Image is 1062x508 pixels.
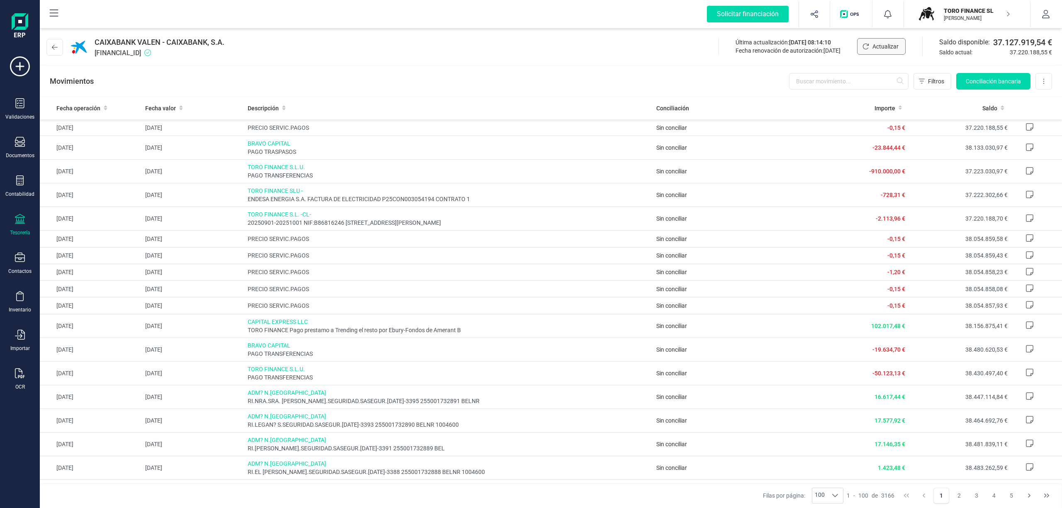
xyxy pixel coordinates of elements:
[40,119,142,136] td: [DATE]
[5,114,34,120] div: Validaciones
[707,6,789,22] div: Solicitar financiación
[847,491,894,500] div: -
[40,408,142,432] td: [DATE]
[944,15,1010,22] p: [PERSON_NAME]
[248,251,650,260] span: PRECIO SERVIC.PAGOS
[10,345,30,352] div: Importar
[872,346,905,353] span: -19.634,70 €
[909,160,1011,183] td: 37.223.030,97 €
[248,341,650,350] span: BRAVO CAPITAL
[56,104,100,112] span: Fecha operación
[142,247,244,264] td: [DATE]
[656,236,687,242] span: Sin conciliar
[909,432,1011,456] td: 38.481.839,11 €
[145,104,176,112] span: Fecha valor
[736,38,840,46] div: Última actualización:
[248,459,650,468] span: ADM? N.[GEOGRAPHIC_DATA]
[909,281,1011,297] td: 38.054.858,08 €
[656,144,687,151] span: Sin conciliar
[916,488,932,503] button: Previous Page
[95,48,224,58] span: [FINANCIAL_ID]
[913,73,951,90] button: Filtros
[40,281,142,297] td: [DATE]
[909,119,1011,136] td: 37.220.188,55 €
[40,361,142,385] td: [DATE]
[142,361,244,385] td: [DATE]
[142,479,244,503] td: [DATE]
[248,104,279,112] span: Descripción
[248,235,650,243] span: PRECIO SERVIC.PAGOS
[248,389,650,397] span: ADM? N.[GEOGRAPHIC_DATA]
[899,488,914,503] button: First Page
[248,365,650,373] span: TORO FINANCE S.L.U.
[142,264,244,280] td: [DATE]
[50,75,94,87] p: Movimientos
[142,160,244,183] td: [DATE]
[909,408,1011,432] td: 38.464.692,76 €
[248,444,650,452] span: RI.[PERSON_NAME].SEGURIDAD.SASEGUR.[DATE]-3391 255001732889 BEL
[248,195,650,203] span: ENDESA ENERGIA S.A. FACTURA DE ELECTRICIDAD P25CON003054194 CONTRATO 1
[872,42,899,51] span: Actualizar
[909,183,1011,207] td: 37.222.302,66 €
[986,488,1002,503] button: Page 4
[142,385,244,408] td: [DATE]
[874,417,905,424] span: 17.577,92 €
[914,1,1020,27] button: TOTORO FINANCE SL[PERSON_NAME]
[909,479,1011,503] td: 38.499.565,16 €
[248,318,650,326] span: CAPITAL EXPRESS LLC
[656,394,687,400] span: Sin conciliar
[142,297,244,314] td: [DATE]
[887,236,905,242] span: -0,15 €
[887,252,905,259] span: -0,15 €
[909,361,1011,385] td: 38.430.497,40 €
[872,370,905,377] span: -50.123,13 €
[248,124,650,132] span: PRECIO SERVIC.PAGOS
[40,479,142,503] td: [DATE]
[909,456,1011,479] td: 38.483.262,59 €
[944,7,1010,15] p: TORO FINANCE SL
[840,10,862,18] img: Logo de OPS
[909,136,1011,160] td: 38.133.030,97 €
[248,412,650,420] span: ADM? N.[GEOGRAPHIC_DATA]
[656,215,687,222] span: Sin conciliar
[1039,488,1055,503] button: Last Page
[40,183,142,207] td: [DATE]
[928,77,944,85] span: Filtros
[887,302,905,309] span: -0,15 €
[95,36,224,48] span: CAIXABANK VALEN - CAIXABANK, S.A.
[939,37,990,47] span: Saldo disponible:
[40,338,142,361] td: [DATE]
[248,148,650,156] span: PAGO TRASPASOS
[993,36,1052,48] span: 37.127.919,54 €
[982,104,997,112] span: Saldo
[656,168,687,175] span: Sin conciliar
[142,119,244,136] td: [DATE]
[6,152,34,159] div: Documentos
[656,441,687,447] span: Sin conciliar
[9,306,31,313] div: Inventario
[789,39,831,46] span: [DATE] 08:14:10
[909,385,1011,408] td: 38.447.114,84 €
[248,219,650,227] span: 20250901-20251001 NIF:B86816246 [STREET_ADDRESS][PERSON_NAME]
[881,192,905,198] span: -728,31 €
[887,124,905,131] span: -0,15 €
[248,187,650,195] span: TORO FINANCE SLU -
[874,441,905,447] span: 17.146,35 €
[909,314,1011,338] td: 38.156.875,41 €
[951,488,967,503] button: Page 2
[881,491,894,500] span: 3166
[909,207,1011,231] td: 37.220.188,70 €
[142,183,244,207] td: [DATE]
[763,488,843,503] div: Filas por página:
[789,73,909,90] input: Buscar movimiento...
[40,432,142,456] td: [DATE]
[142,136,244,160] td: [DATE]
[656,370,687,377] span: Sin conciliar
[248,420,650,429] span: RI.LEGAN? S.SEGURIDAD.SASEGUR.[DATE]-3393 255001732890 BELNR 1004600
[142,314,244,338] td: [DATE]
[248,268,650,276] span: PRECIO SERVIC.PAGOS
[8,268,32,275] div: Contactos
[887,286,905,292] span: -0,15 €
[966,77,1021,85] span: Conciliación bancaria
[248,171,650,180] span: PAGO TRANSFERENCIAS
